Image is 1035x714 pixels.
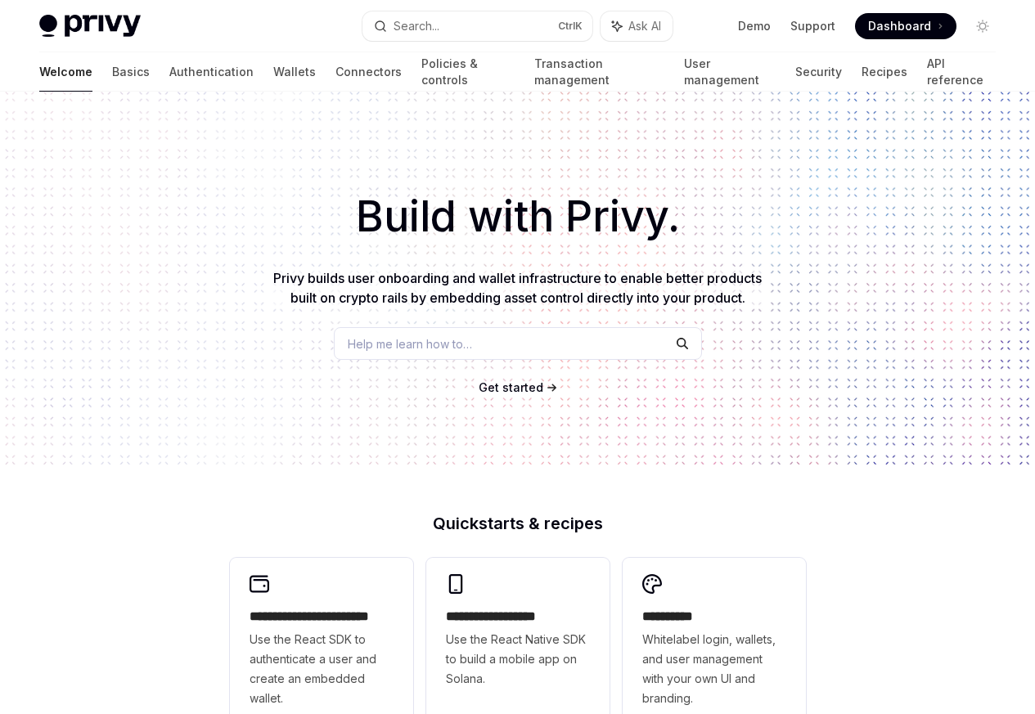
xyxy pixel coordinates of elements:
span: Whitelabel login, wallets, and user management with your own UI and branding. [642,630,786,708]
h1: Build with Privy. [26,185,1009,249]
span: Use the React Native SDK to build a mobile app on Solana. [446,630,590,689]
a: User management [684,52,776,92]
button: Search...CtrlK [362,11,592,41]
a: Transaction management [534,52,664,92]
span: Ctrl K [558,20,583,33]
button: Ask AI [601,11,673,41]
a: Get started [479,379,543,396]
span: Get started [479,380,543,394]
a: Welcome [39,52,92,92]
a: Connectors [335,52,402,92]
span: Privy builds user onboarding and wallet infrastructure to enable better products built on crypto ... [273,270,762,306]
button: Toggle dark mode [970,13,996,39]
span: Help me learn how to… [348,335,472,353]
a: Support [790,18,835,34]
img: light logo [39,15,141,38]
a: Wallets [273,52,316,92]
div: Search... [394,16,439,36]
a: API reference [927,52,996,92]
span: Dashboard [868,18,931,34]
a: Policies & controls [421,52,515,92]
a: Basics [112,52,150,92]
a: Recipes [862,52,907,92]
a: Security [795,52,842,92]
a: Dashboard [855,13,956,39]
span: Ask AI [628,18,661,34]
a: Demo [738,18,771,34]
h2: Quickstarts & recipes [230,515,806,532]
a: Authentication [169,52,254,92]
span: Use the React SDK to authenticate a user and create an embedded wallet. [250,630,394,708]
